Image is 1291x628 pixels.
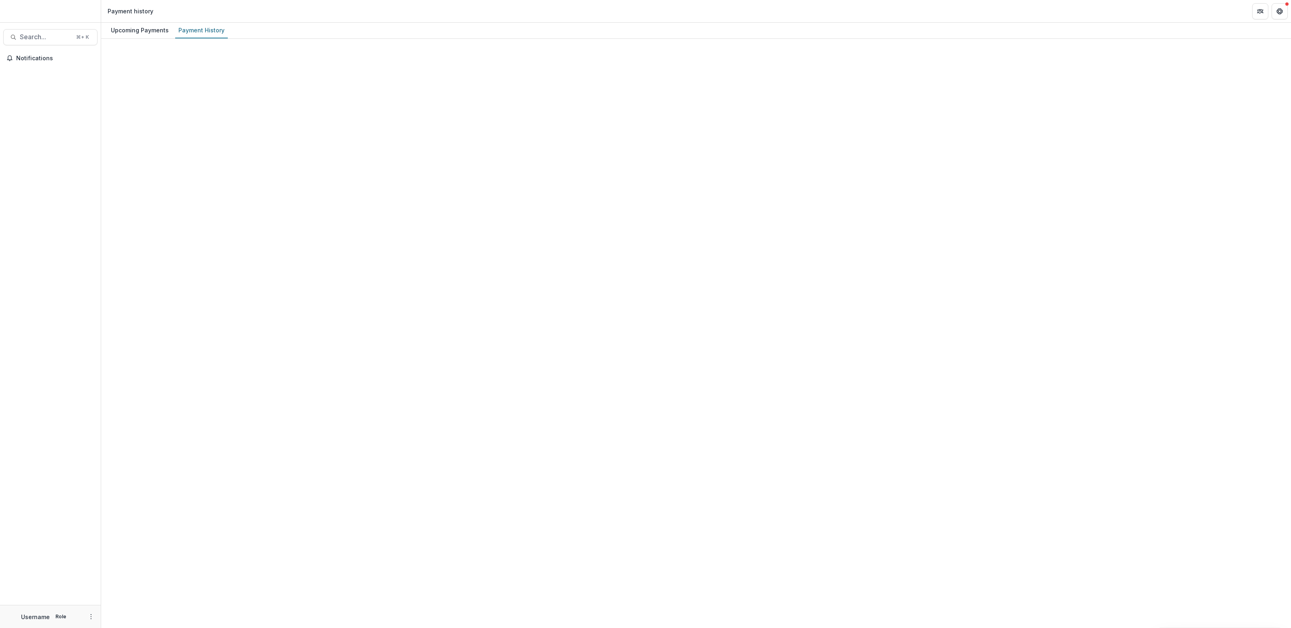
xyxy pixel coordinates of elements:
span: Search... [20,33,71,41]
button: More [86,612,96,622]
a: Upcoming Payments [108,23,172,38]
div: ⌘ + K [74,33,91,42]
div: Upcoming Payments [108,24,172,36]
p: Role [53,613,69,620]
button: Partners [1252,3,1268,19]
nav: breadcrumb [104,5,157,17]
div: Payment history [108,7,153,15]
p: Username [21,613,50,621]
a: Payment History [175,23,228,38]
button: Notifications [3,52,98,65]
button: Get Help [1272,3,1288,19]
span: Notifications [16,55,94,62]
button: Search... [3,29,98,45]
div: Payment History [175,24,228,36]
